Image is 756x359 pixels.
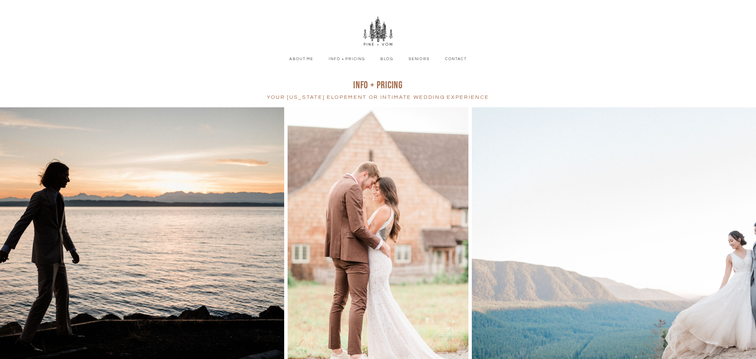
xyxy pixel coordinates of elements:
[363,16,393,47] img: Pine + Vow
[353,79,403,91] span: INFO + pRICING
[323,56,371,62] a: Info + Pricing
[374,56,399,62] a: Blog
[403,56,436,62] a: Seniors
[179,93,577,102] h4: your [US_STATE] Elopement or intimate wedding experience
[439,56,473,62] a: Contact
[283,56,319,62] a: About Me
